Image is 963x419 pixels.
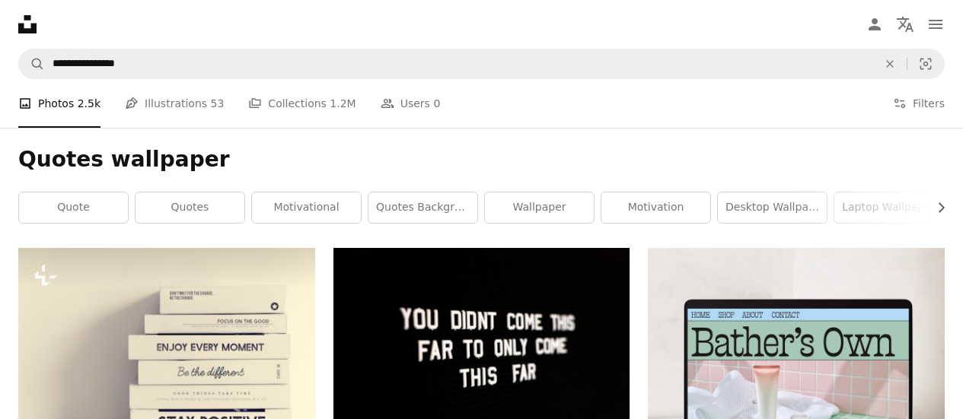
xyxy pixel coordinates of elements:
[927,192,945,223] button: scroll list to the right
[920,9,951,40] button: Menu
[19,192,128,223] a: quote
[485,192,594,223] a: wallpaper
[330,95,356,112] span: 1.2M
[381,79,441,128] a: Users 0
[873,49,907,78] button: Clear
[834,192,943,223] a: laptop wallpaper
[859,9,890,40] a: Log in / Sign up
[211,95,225,112] span: 53
[907,49,944,78] button: Visual search
[18,15,37,33] a: Home — Unsplash
[718,192,827,223] a: desktop wallpaper
[252,192,361,223] a: motivational
[19,49,45,78] button: Search Unsplash
[136,192,244,223] a: quotes
[333,340,630,354] a: you didnt come this far to only come this far lighted text
[433,95,440,112] span: 0
[368,192,477,223] a: quotes background
[125,79,224,128] a: Illustrations 53
[18,49,945,79] form: Find visuals sitewide
[890,9,920,40] button: Language
[18,146,945,173] h1: Quotes wallpaper
[248,79,356,128] a: Collections 1.2M
[18,340,315,354] a: Books stack on white background ***These are our own 3D generic designs. They do not infringe on ...
[893,79,945,128] button: Filters
[601,192,710,223] a: motivation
